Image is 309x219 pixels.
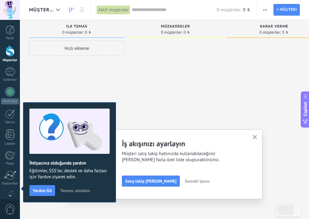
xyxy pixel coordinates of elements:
a: Müşteriler [66,4,77,16]
a: Müşteri [273,4,300,16]
button: Sonraki ipucu [182,176,212,186]
span: Copilot [302,102,308,116]
div: WhatsApp [1,98,19,104]
div: Aktif müşteriler [97,6,130,14]
div: Sohbetler [1,78,19,82]
span: 0 ₺ [184,31,190,34]
span: Müşteri [280,4,297,15]
span: 0 müşteriler: [260,31,281,34]
div: Hızlı ekleme [29,41,125,56]
span: Eğitimler, SSS'ler, destek ve daha fazlası için Yardım ziyaret edin. [29,168,110,180]
h2: İhtiyacınız olduğunda yardım [29,160,110,166]
button: Satış takip [PERSON_NAME] [122,176,180,187]
div: Müşteriler [1,58,19,62]
div: Müzakereler [131,24,220,30]
span: İlk temas [66,24,88,29]
span: Karar verme [260,24,288,29]
button: Daha fazla [261,4,269,16]
div: Posta [1,162,19,166]
button: Tamam, anladım [57,186,92,195]
span: Yardım Git [33,188,52,193]
span: 0 ₺ [282,31,289,34]
div: Listeler [1,142,19,146]
span: 0 ₺ [85,31,92,34]
span: 0 ₺ [243,7,251,13]
span: Müşteri satış takip hattınızda kullanabileceğiniz [PERSON_NAME] fazla özel liste oluşturabilirsiniz. [122,151,245,163]
div: Takvim [1,121,19,124]
div: Panel [1,36,19,40]
h2: İş akışınızı ayarlayın [122,139,245,148]
div: İlk temas [32,24,122,30]
span: Müşteriler [29,7,54,13]
div: İstatistikler [1,182,19,186]
button: Yardım Git [29,185,55,196]
span: 0 müşteriler: [62,31,84,34]
a: Liste [77,4,87,16]
span: 0 müşteriler: [161,31,183,34]
span: 0 müşteriler: [217,7,242,13]
span: Müzakereler [161,24,190,29]
span: Sonraki ipucu [185,179,209,183]
span: Satış takip [PERSON_NAME] [125,179,176,183]
span: Tamam, anladım [60,188,90,193]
